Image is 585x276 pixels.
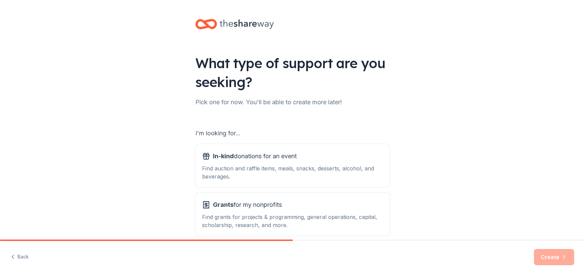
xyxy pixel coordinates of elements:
[195,144,390,187] button: In-kinddonations for an eventFind auction and raffle items, meals, snacks, desserts, alcohol, and...
[213,201,234,208] span: Grants
[213,153,234,160] span: In-kind
[202,213,383,229] div: Find grants for projects & programming, general operations, capital, scholarship, research, and m...
[195,54,390,91] div: What type of support are you seeking?
[213,151,297,162] span: donations for an event
[195,128,390,139] div: I'm looking for...
[202,164,383,181] div: Find auction and raffle items, meals, snacks, desserts, alcohol, and beverages.
[195,193,390,236] button: Grantsfor my nonprofitsFind grants for projects & programming, general operations, capital, schol...
[195,97,390,108] div: Pick one for now. You'll be able to create more later!
[11,250,29,264] button: Back
[213,199,282,210] span: for my nonprofits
